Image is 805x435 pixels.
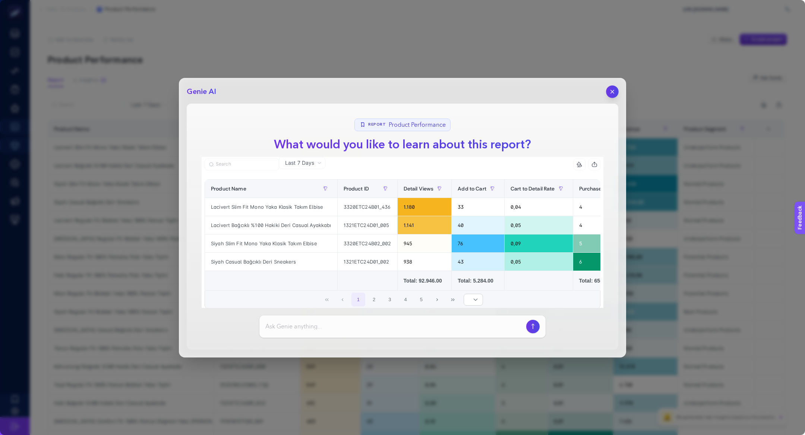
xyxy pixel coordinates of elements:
span: Product Name [211,186,246,192]
div: 76 [452,234,504,252]
div: 945 [398,234,452,252]
div: 40 [452,216,504,234]
button: 5 [414,293,429,307]
div: 4 [573,216,620,234]
div: 5 [573,234,620,252]
div: 0,05 [505,253,573,271]
input: Ask Genie anything... [265,322,523,331]
div: Total: 92.946.00 [404,277,446,284]
span: Detail Views [404,186,434,192]
div: Total: 5.284.00 [458,277,498,284]
div: 3320ETC24B02_002 [338,234,397,252]
div: 1.180 [398,198,452,216]
span: Add to Cart [458,186,486,192]
span: Purchase [579,186,602,192]
button: 4 [398,293,413,307]
div: 938 [398,253,452,271]
div: 4 [573,198,620,216]
button: 2 [367,293,381,307]
div: 0,05 [505,216,573,234]
div: Total: 655.00 [579,277,614,284]
button: 3 [383,293,397,307]
div: Siyah Slim Fit Mono Yaka Klasik Takım Elbise [205,234,337,252]
h2: Genie AI [187,86,216,97]
button: Next Page [430,293,444,307]
span: Cart to Detail Rate [511,186,555,192]
span: Report [368,122,386,127]
div: 3320ETC24B01_436 [338,198,397,216]
input: Search [216,161,275,167]
div: Lacivert Slim Fit Mono Yaka Klasik Takım Elbise [205,198,337,216]
div: 0,04 [505,198,573,216]
div: 43 [452,253,504,271]
span: Last 7 Days [285,159,314,167]
div: 1.141 [398,216,452,234]
span: Feedback [4,2,28,8]
div: Lacivert Bağcıklı %100 Hakiki Deri Casual Ayakkabı [205,216,337,234]
div: Last 7 Days [202,169,603,322]
div: 1321ETC24D01_005 [338,216,397,234]
span: Product ID [344,186,369,192]
button: 1 [351,293,366,307]
div: 33 [452,198,504,216]
span: Product Performance [389,120,446,129]
button: Last Page [446,293,460,307]
h1: What would you like to learn about this report? [268,136,537,154]
div: 0,09 [505,234,573,252]
div: 6 [573,253,620,271]
div: Siyah Casual Bağcıklı Deri Sneakers [205,253,337,271]
div: 1321ETC24D01_002 [338,253,397,271]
